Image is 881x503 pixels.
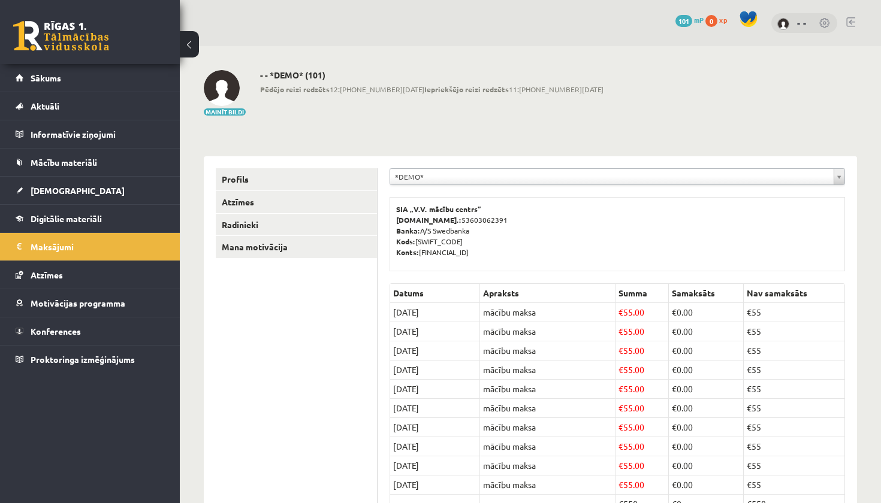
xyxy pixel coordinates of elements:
[616,380,669,399] td: 55.00
[618,422,623,432] span: €
[744,284,845,303] th: Nav samaksāts
[618,460,623,471] span: €
[16,205,165,232] a: Digitālie materiāli
[424,84,509,94] b: Iepriekšējo reizi redzēts
[744,437,845,456] td: €55
[31,157,97,168] span: Mācību materiāli
[616,456,669,475] td: 55.00
[480,475,616,495] td: mācību maksa
[16,177,165,204] a: [DEMOGRAPHIC_DATA]
[31,298,125,308] span: Motivācijas programma
[672,479,677,490] span: €
[616,360,669,380] td: 55.00
[618,383,623,394] span: €
[204,108,246,116] button: Mainīt bildi
[390,341,480,360] td: [DATE]
[616,418,669,437] td: 55.00
[16,317,165,345] a: Konferences
[672,307,677,317] span: €
[616,341,669,360] td: 55.00
[669,284,744,303] th: Samaksāts
[797,17,807,29] a: - -
[216,214,377,236] a: Radinieki
[31,269,63,280] span: Atzīmes
[672,422,677,432] span: €
[705,15,733,25] a: 0 xp
[16,120,165,148] a: Informatīvie ziņojumi
[16,149,165,176] a: Mācību materiāli
[390,475,480,495] td: [DATE]
[396,204,838,257] p: 53603062391 A/S Swedbanka [SWIFT_CODE] [FINANCIAL_ID]
[669,418,744,437] td: 0.00
[260,70,604,80] h2: - - *DEMO* (101)
[204,70,240,106] img: - -
[480,456,616,475] td: mācību maksa
[616,475,669,495] td: 55.00
[216,168,377,190] a: Profils
[618,441,623,452] span: €
[390,418,480,437] td: [DATE]
[672,383,677,394] span: €
[669,456,744,475] td: 0.00
[31,72,61,83] span: Sākums
[672,460,677,471] span: €
[480,399,616,418] td: mācību maksa
[13,21,109,51] a: Rīgas 1. Tālmācības vidusskola
[669,437,744,456] td: 0.00
[396,215,461,225] b: [DOMAIN_NAME].:
[31,185,125,196] span: [DEMOGRAPHIC_DATA]
[616,437,669,456] td: 55.00
[390,399,480,418] td: [DATE]
[480,418,616,437] td: mācību maksa
[672,364,677,375] span: €
[31,213,102,224] span: Digitālie materiāli
[618,326,623,337] span: €
[31,326,81,337] span: Konferences
[16,346,165,373] a: Proktoringa izmēģinājums
[669,341,744,360] td: 0.00
[719,15,727,25] span: xp
[616,322,669,341] td: 55.00
[744,322,845,341] td: €55
[744,456,845,475] td: €55
[618,479,623,490] span: €
[669,380,744,399] td: 0.00
[390,360,480,380] td: [DATE]
[669,360,744,380] td: 0.00
[669,322,744,341] td: 0.00
[672,345,677,356] span: €
[618,364,623,375] span: €
[480,437,616,456] td: mācību maksa
[16,261,165,289] a: Atzīmes
[744,418,845,437] td: €55
[744,399,845,418] td: €55
[16,92,165,120] a: Aktuāli
[744,303,845,322] td: €55
[390,437,480,456] td: [DATE]
[216,236,377,258] a: Mana motivācija
[396,226,420,235] b: Banka:
[694,15,704,25] span: mP
[480,303,616,322] td: mācību maksa
[616,303,669,322] td: 55.00
[480,284,616,303] th: Apraksts
[618,345,623,356] span: €
[390,380,480,399] td: [DATE]
[16,233,165,260] a: Maksājumi
[744,380,845,399] td: €55
[672,402,677,413] span: €
[31,120,165,148] legend: Informatīvie ziņojumi
[744,341,845,360] td: €55
[480,360,616,380] td: mācību maksa
[616,399,669,418] td: 55.00
[16,289,165,317] a: Motivācijas programma
[675,15,704,25] a: 101 mP
[744,475,845,495] td: €55
[216,191,377,213] a: Atzīmes
[672,441,677,452] span: €
[744,360,845,380] td: €55
[618,307,623,317] span: €
[396,204,482,214] b: SIA „V.V. mācību centrs”
[480,380,616,399] td: mācību maksa
[260,84,604,95] span: 12:[PHONE_NUMBER][DATE] 11:[PHONE_NUMBER][DATE]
